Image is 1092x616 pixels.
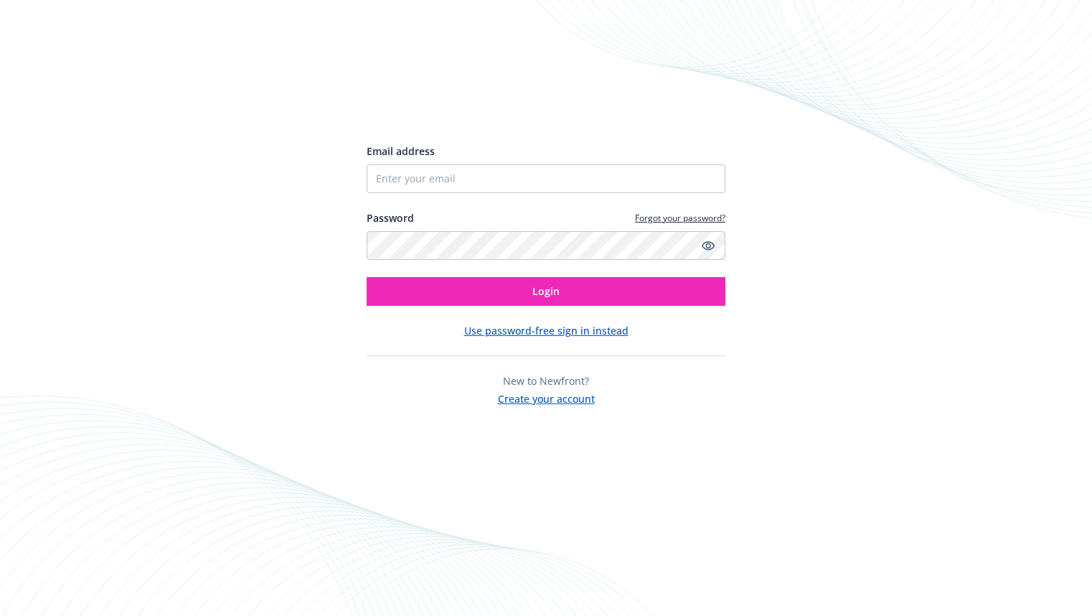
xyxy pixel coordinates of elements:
[367,144,435,158] span: Email address
[532,284,560,298] span: Login
[635,212,725,224] a: Forgot your password?
[367,277,725,306] button: Login
[367,92,502,117] img: Newfront logo
[700,237,717,254] a: Show password
[464,323,629,338] button: Use password-free sign in instead
[498,388,595,406] button: Create your account
[367,164,725,193] input: Enter your email
[367,231,725,260] input: Enter your password
[503,374,589,388] span: New to Newfront?
[367,210,414,225] label: Password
